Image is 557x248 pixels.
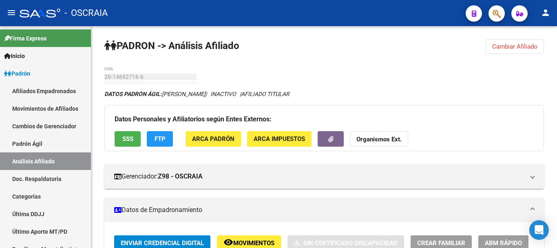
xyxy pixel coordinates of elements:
[223,237,233,247] mat-icon: remove_red_eye
[64,4,108,22] span: - OSCRAIA
[158,172,203,181] strong: Z98 - OSCRAIA
[541,8,550,18] mat-icon: person
[254,136,305,143] span: ARCA Impuestos
[486,39,544,54] button: Cambiar Afiliado
[4,69,30,78] span: Padrón
[122,136,133,143] span: SSS
[7,8,16,18] mat-icon: menu
[350,131,408,146] button: Organismos Ext.
[114,172,524,181] mat-panel-title: Gerenciador:
[4,34,46,43] span: Firma Express
[241,91,290,97] span: AFILIADO TITULAR
[492,43,537,50] span: Cambiar Afiliado
[121,239,204,247] span: Enviar Credencial Digital
[192,136,234,143] span: ARCA Padrón
[356,136,402,143] strong: Organismos Ext.
[115,131,141,146] button: SSS
[147,131,173,146] button: FTP
[247,131,312,146] button: ARCA Impuestos
[303,239,398,247] span: Sin Certificado Discapacidad
[115,114,534,125] h3: Datos Personales y Afiliatorios según Entes Externos:
[529,220,549,240] div: Open Intercom Messenger
[104,91,162,97] strong: DATOS PADRÓN ÁGIL:
[104,40,239,51] strong: PADRON -> Análisis Afiliado
[104,91,290,97] i: | INACTIVO |
[104,164,544,189] mat-expansion-panel-header: Gerenciador:Z98 - OSCRAIA
[485,239,522,247] span: ABM Rápido
[4,51,25,60] span: Inicio
[417,239,465,247] span: Crear Familiar
[104,198,544,222] mat-expansion-panel-header: Datos de Empadronamiento
[114,206,524,214] mat-panel-title: Datos de Empadronamiento
[233,239,274,247] span: Movimientos
[186,131,241,146] button: ARCA Padrón
[104,91,206,97] span: [PERSON_NAME]
[155,136,166,143] span: FTP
